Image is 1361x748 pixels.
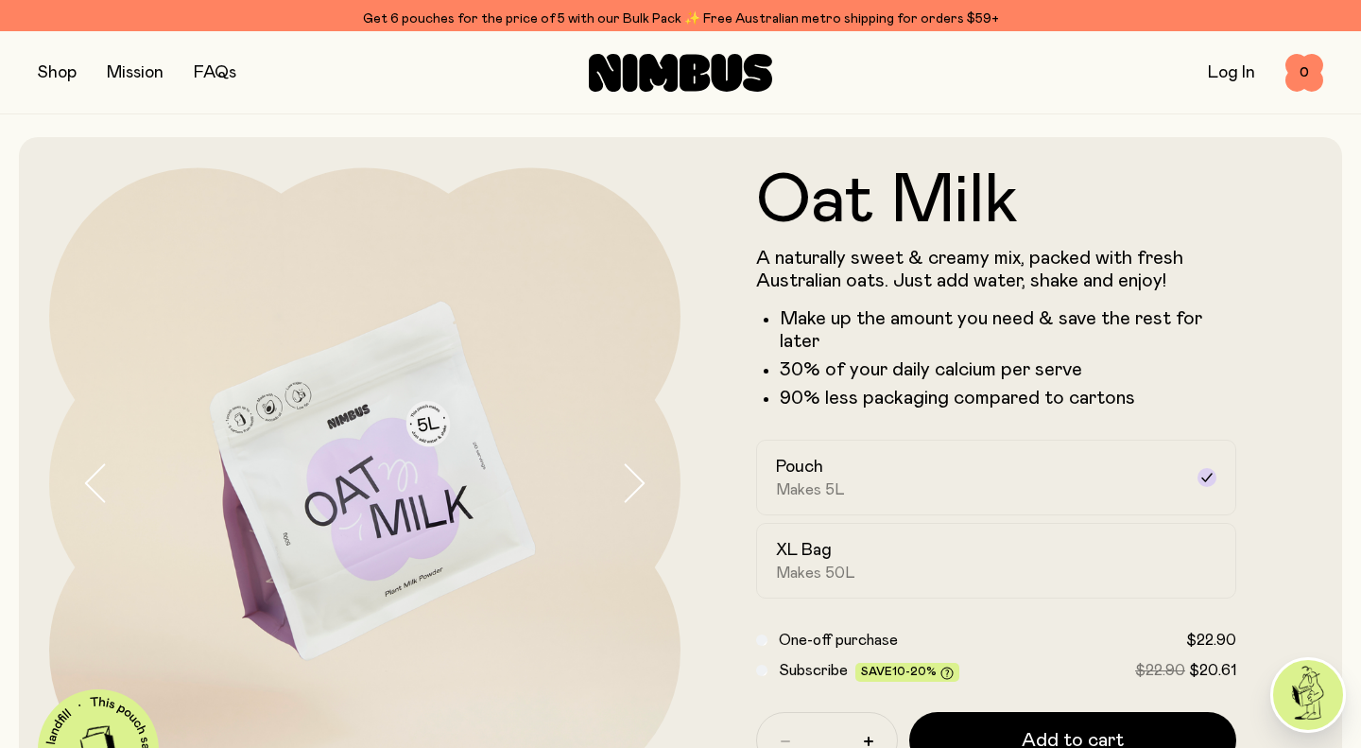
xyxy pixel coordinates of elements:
[776,456,823,478] h2: Pouch
[776,480,845,499] span: Makes 5L
[780,387,1236,409] li: 90% less packaging compared to cartons
[38,8,1323,30] div: Get 6 pouches for the price of 5 with our Bulk Pack ✨ Free Australian metro shipping for orders $59+
[1273,660,1343,730] img: agent
[776,564,855,583] span: Makes 50L
[776,539,832,562] h2: XL Bag
[756,247,1236,292] p: A naturally sweet & creamy mix, packed with fresh Australian oats. Just add water, shake and enjoy!
[779,663,848,678] span: Subscribe
[892,666,937,677] span: 10-20%
[107,64,164,81] a: Mission
[1285,54,1323,92] button: 0
[779,633,898,648] span: One-off purchase
[780,307,1236,353] li: Make up the amount you need & save the rest for later
[1135,663,1185,678] span: $22.90
[780,358,1236,381] li: 30% of your daily calcium per serve
[1186,633,1236,648] span: $22.90
[1208,64,1255,81] a: Log In
[1189,663,1236,678] span: $20.61
[194,64,236,81] a: FAQs
[756,167,1236,235] h1: Oat Milk
[861,666,954,680] span: Save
